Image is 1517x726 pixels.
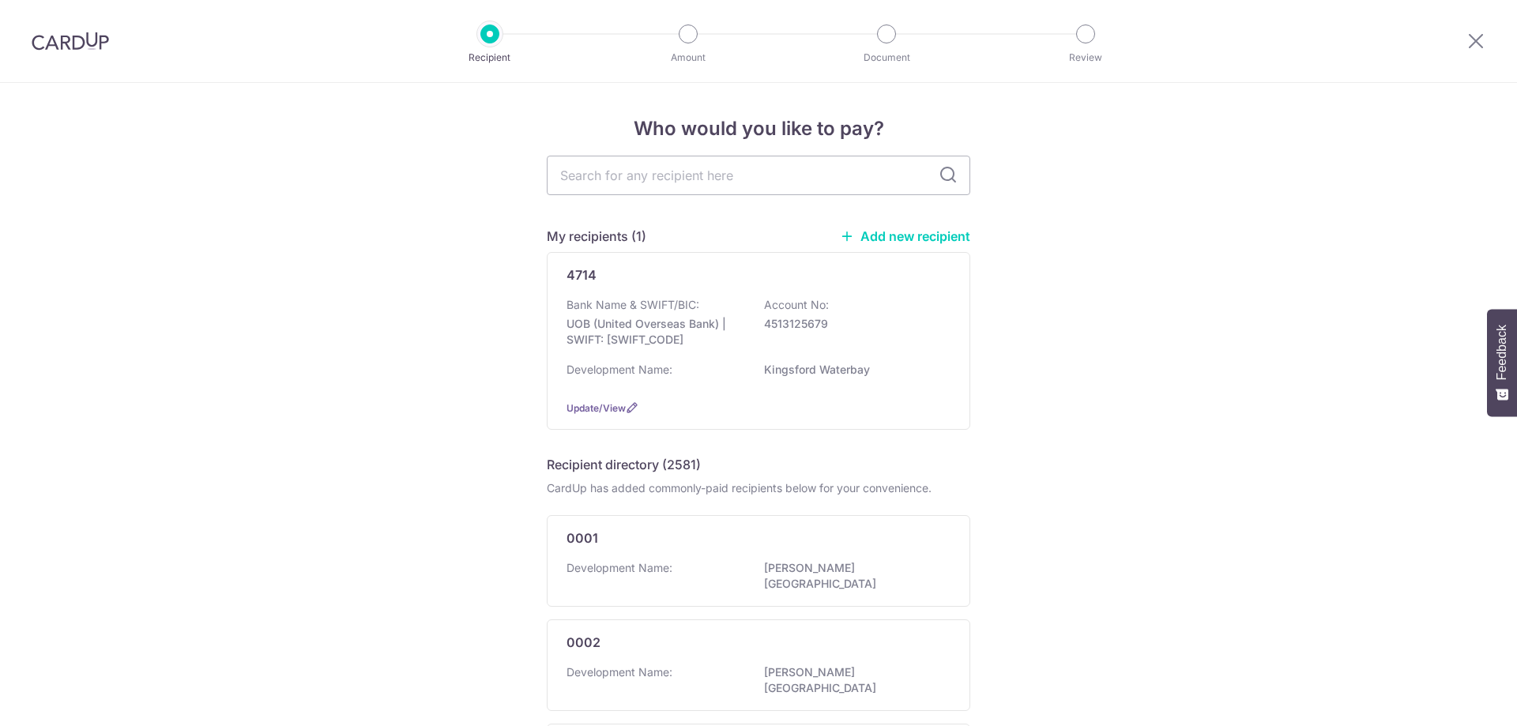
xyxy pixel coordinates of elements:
[547,455,701,474] h5: Recipient directory (2581)
[567,633,600,652] p: 0002
[764,362,941,378] p: Kingsford Waterbay
[32,32,109,51] img: CardUp
[828,50,945,66] p: Document
[567,402,626,414] a: Update/View
[547,227,646,246] h5: My recipients (1)
[567,297,699,313] p: Bank Name & SWIFT/BIC:
[1495,325,1509,380] span: Feedback
[547,480,970,496] div: CardUp has added commonly-paid recipients below for your convenience.
[840,228,970,244] a: Add new recipient
[567,529,598,547] p: 0001
[764,316,941,332] p: 4513125679
[567,362,672,378] p: Development Name:
[431,50,548,66] p: Recipient
[764,297,829,313] p: Account No:
[567,316,743,348] p: UOB (United Overseas Bank) | SWIFT: [SWIFT_CODE]
[547,115,970,143] h4: Who would you like to pay?
[764,560,941,592] p: [PERSON_NAME][GEOGRAPHIC_DATA]
[1416,679,1501,718] iframe: Opens a widget where you can find more information
[630,50,747,66] p: Amount
[567,265,597,284] p: 4714
[567,560,672,576] p: Development Name:
[1487,309,1517,416] button: Feedback - Show survey
[547,156,970,195] input: Search for any recipient here
[764,664,941,696] p: [PERSON_NAME][GEOGRAPHIC_DATA]
[1027,50,1144,66] p: Review
[567,664,672,680] p: Development Name:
